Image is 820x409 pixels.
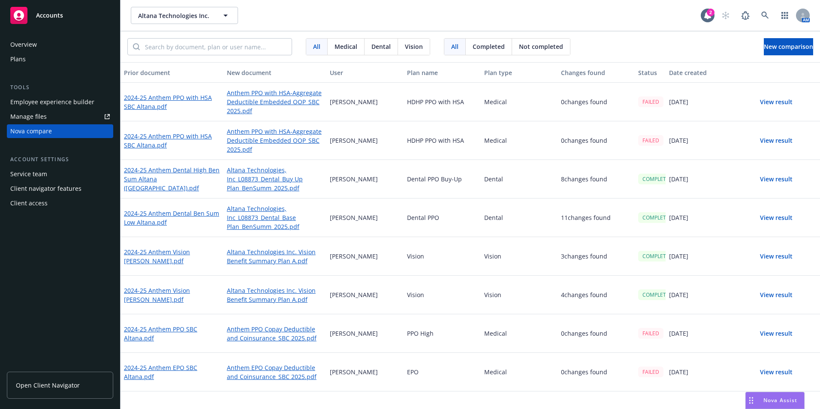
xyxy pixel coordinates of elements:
div: Dental [481,160,558,198]
p: [DATE] [669,290,688,299]
div: Plan name [407,68,477,77]
a: 2024-25 Anthem Vision [PERSON_NAME].pdf [124,247,220,265]
div: Account settings [7,155,113,164]
div: Changes found [561,68,631,77]
div: Drag to move [746,392,757,409]
svg: Search [133,43,140,50]
div: Plans [10,52,26,66]
p: [DATE] [669,252,688,261]
p: 4 changes found [561,290,607,299]
div: New document [227,68,323,77]
div: User [330,68,400,77]
div: Medical [481,314,558,353]
button: Date created [666,62,743,83]
div: Client access [10,196,48,210]
p: [PERSON_NAME] [330,174,378,183]
button: New comparison [764,38,813,55]
div: Vision [481,237,558,276]
p: 0 changes found [561,136,607,145]
a: 2024-25 Anthem Dental High Ben Sum Altana ([GEOGRAPHIC_DATA]).pdf [124,165,220,192]
a: Start snowing [717,7,734,24]
a: Overview [7,38,113,51]
div: EPO [404,353,481,391]
div: HDHP PPO with HSA [404,121,481,160]
button: Plan type [481,62,558,83]
p: 11 changes found [561,213,611,222]
a: Anthem PPO with HSA-Aggregate Deductible Embedded OOP_SBC 2025.pdf [227,127,323,154]
p: [DATE] [669,213,688,222]
p: 0 changes found [561,367,607,376]
p: [DATE] [669,136,688,145]
p: [PERSON_NAME] [330,213,378,222]
button: Changes found [558,62,635,83]
p: [DATE] [669,367,688,376]
a: Switch app [776,7,793,24]
a: Altana Technologies Inc. Vision Benefit Summary Plan A.pdf [227,286,323,304]
div: Manage files [10,110,47,123]
input: Search by document, plan or user name... [140,39,292,55]
p: [PERSON_NAME] [330,290,378,299]
div: COMPLETED [638,212,677,223]
a: Nova compare [7,124,113,138]
button: View result [746,325,806,342]
button: View result [746,93,806,111]
a: Search [757,7,774,24]
a: Anthem PPO Copay Deductible and Coinsurance_SBC 2025.pdf [227,325,323,343]
div: Status [638,68,662,77]
span: Medical [335,42,357,51]
button: View result [746,209,806,226]
span: All [451,42,458,51]
button: Status [635,62,666,83]
div: Dental PPO [404,198,481,237]
p: 0 changes found [561,329,607,338]
div: Vision [481,276,558,314]
div: Medical [481,353,558,391]
button: View result [746,286,806,304]
span: Open Client Navigator [16,381,80,390]
span: Nova Assist [763,397,797,404]
span: New comparison [764,42,813,51]
button: Plan name [404,62,481,83]
a: Plans [7,52,113,66]
div: Date created [669,68,739,77]
div: Client navigator features [10,182,81,195]
a: Report a Bug [737,7,754,24]
a: Altana Technologies, Inc_L08873_Dental_Base Plan_BenSumm_2025.pdf [227,204,323,231]
a: Client access [7,196,113,210]
p: [DATE] [669,329,688,338]
div: FAILED [638,135,663,146]
div: Prior document [124,68,220,77]
button: Nova Assist [745,392,805,409]
span: Accounts [36,12,63,19]
div: COMPLETED [638,289,677,300]
a: 2024-25 Anthem PPO SBC Altana.pdf [124,325,220,343]
div: Vision [404,237,481,276]
p: 3 changes found [561,252,607,261]
span: Completed [473,42,505,51]
button: User [326,62,404,83]
div: Overview [10,38,37,51]
a: Altana Technologies Inc. Vision Benefit Summary Plan A.pdf [227,247,323,265]
p: [PERSON_NAME] [330,367,378,376]
p: [PERSON_NAME] [330,329,378,338]
a: Accounts [7,3,113,27]
span: Vision [405,42,423,51]
span: All [313,42,320,51]
div: PPO High [404,314,481,353]
button: View result [746,171,806,188]
p: [DATE] [669,174,688,183]
div: Employee experience builder [10,95,94,109]
a: 2024-25 Anthem Vision [PERSON_NAME].pdf [124,286,220,304]
p: [DATE] [669,97,688,106]
div: HDHP PPO with HSA [404,83,481,121]
div: Tools [7,83,113,92]
a: 2024-25 Anthem EPO SBC Altana.pdf [124,363,220,381]
div: Medical [481,83,558,121]
button: View result [746,248,806,265]
span: Dental [371,42,391,51]
a: Anthem EPO Copay Deductible and Coinsurance_SBC 2025.pdf [227,363,323,381]
div: FAILED [638,328,663,339]
a: 2024-25 Anthem PPO with HSA SBC Altana.pdf [124,132,220,150]
button: Prior document [121,62,223,83]
div: Nova compare [10,124,52,138]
